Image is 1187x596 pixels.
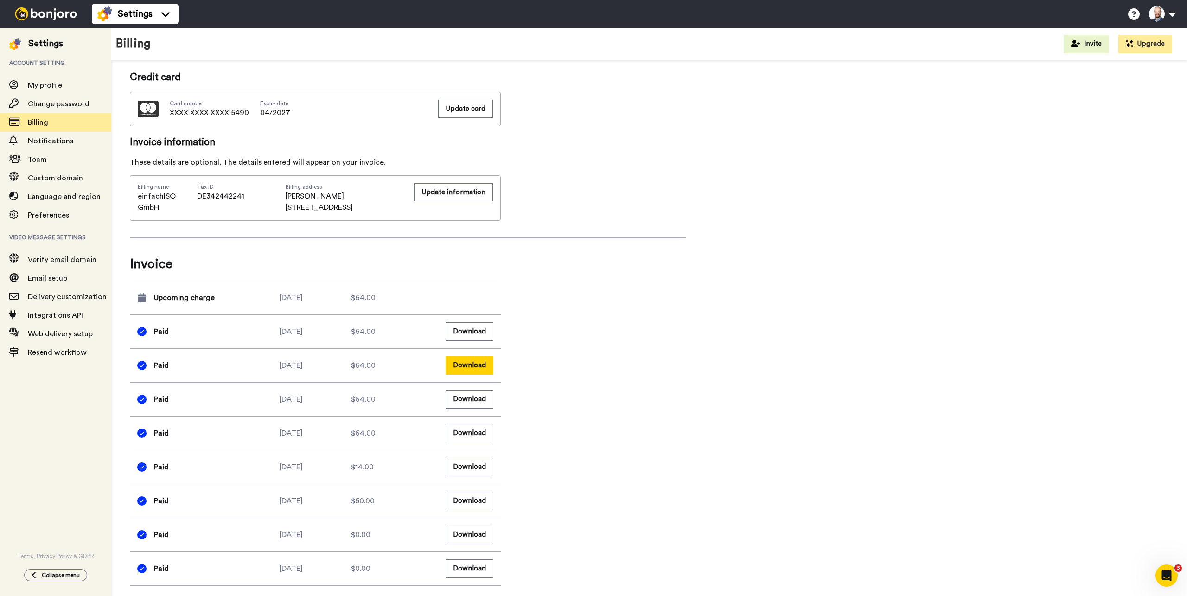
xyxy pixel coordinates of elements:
[130,255,501,273] span: Invoice
[286,191,404,213] span: [PERSON_NAME][STREET_ADDRESS]
[11,7,81,20] img: bj-logo-header-white.svg
[130,70,501,84] span: Credit card
[118,7,153,20] span: Settings
[260,107,290,118] span: 04/2027
[351,292,422,303] div: $64.00
[28,37,63,50] div: Settings
[351,563,370,574] span: $0.00
[197,191,244,202] span: DE342442241
[28,137,73,145] span: Notifications
[1064,35,1109,53] button: Invite
[280,461,351,473] div: [DATE]
[280,529,351,540] div: [DATE]
[351,495,375,506] span: $50.00
[351,461,374,473] span: $14.00
[446,492,493,510] button: Download
[351,529,370,540] span: $0.00
[446,356,493,374] button: Download
[280,495,351,506] div: [DATE]
[154,292,215,303] span: Upcoming charge
[28,330,93,338] span: Web delivery setup
[280,360,351,371] div: [DATE]
[446,526,493,544] button: Download
[154,461,169,473] span: Paid
[42,571,80,579] span: Collapse menu
[280,563,351,574] div: [DATE]
[116,37,151,51] h1: Billing
[351,360,376,371] span: $64.00
[438,100,493,118] button: Update card
[280,428,351,439] div: [DATE]
[154,563,169,574] span: Paid
[154,428,169,439] span: Paid
[286,183,404,191] span: Billing address
[28,293,107,301] span: Delivery customization
[280,292,351,303] div: [DATE]
[446,559,493,577] button: Download
[28,156,47,163] span: Team
[197,183,244,191] span: Tax ID
[28,312,83,319] span: Integrations API
[154,529,169,540] span: Paid
[28,211,69,219] span: Preferences
[351,394,376,405] span: $64.00
[28,174,83,182] span: Custom domain
[446,424,493,442] button: Download
[280,326,351,337] div: [DATE]
[351,326,376,337] span: $64.00
[446,390,493,408] button: Download
[414,183,493,213] a: Update information
[28,256,96,263] span: Verify email domain
[28,193,101,200] span: Language and region
[28,275,67,282] span: Email setup
[154,360,169,371] span: Paid
[24,569,87,581] button: Collapse menu
[1118,35,1172,53] button: Upgrade
[28,100,89,108] span: Change password
[170,107,249,118] span: XXXX XXXX XXXX 5490
[138,191,197,213] span: einfachISO GmbH
[170,100,249,107] span: Card number
[97,6,112,21] img: settings-colored.svg
[154,394,169,405] span: Paid
[446,322,493,340] button: Download
[1174,564,1182,572] span: 3
[130,157,501,168] div: These details are optional. The details entered will appear on your invoice.
[260,100,290,107] span: Expiry date
[28,349,87,356] span: Resend workflow
[154,495,169,506] span: Paid
[28,82,62,89] span: My profile
[446,458,493,476] button: Download
[1155,564,1178,587] iframe: Intercom live chat
[28,119,48,126] span: Billing
[154,326,169,337] span: Paid
[280,394,351,405] div: [DATE]
[351,428,376,439] span: $64.00
[9,38,21,50] img: settings-colored.svg
[414,183,493,201] button: Update information
[130,135,501,149] span: Invoice information
[138,183,197,191] span: Billing name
